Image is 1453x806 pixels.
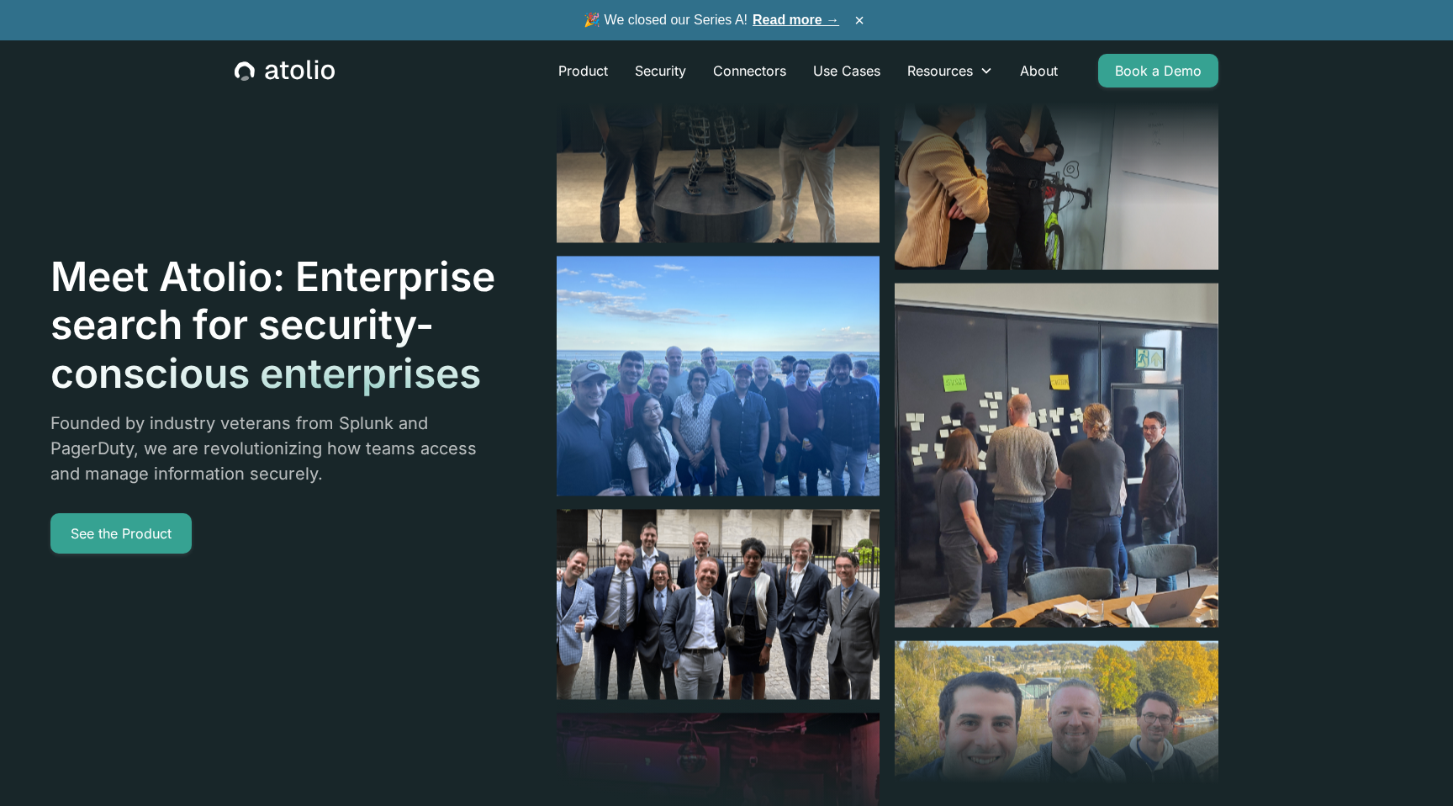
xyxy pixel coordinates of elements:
a: Use Cases [800,54,894,87]
a: About [1007,54,1071,87]
span: 🎉 We closed our Series A! [584,10,839,30]
img: image [557,509,880,699]
div: Resources [907,61,973,81]
h1: Meet Atolio: Enterprise search for security-conscious enterprises [50,252,498,398]
a: Security [621,54,700,87]
a: Read more → [753,13,839,27]
a: home [235,60,335,82]
img: image [895,283,1218,627]
a: See the Product [50,513,192,554]
a: Book a Demo [1098,54,1218,87]
a: Connectors [700,54,800,87]
img: image [557,256,880,496]
div: Resources [894,54,1007,87]
a: Product [545,54,621,87]
button: × [849,11,869,29]
p: Founded by industry veterans from Splunk and PagerDuty, we are revolutionizing how teams access a... [50,411,498,486]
